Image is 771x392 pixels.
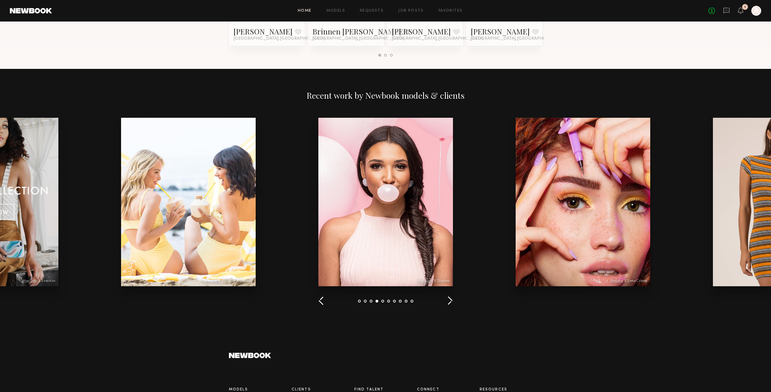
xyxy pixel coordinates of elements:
a: Job Posts [398,9,424,13]
a: Requests [360,9,384,13]
a: Models [326,9,345,13]
h3: Clients [292,388,354,392]
a: Favorites [439,9,463,13]
a: A [751,6,761,16]
a: [PERSON_NAME] [234,26,293,36]
span: [GEOGRAPHIC_DATA], [GEOGRAPHIC_DATA] [392,36,483,41]
a: [PERSON_NAME] [392,26,451,36]
div: 1 [744,6,746,9]
h3: Connect [417,388,480,392]
span: [GEOGRAPHIC_DATA], [GEOGRAPHIC_DATA] [313,36,404,41]
h3: Resources [480,388,542,392]
a: [PERSON_NAME] [471,26,530,36]
a: Home [298,9,312,13]
h3: Find Talent [354,388,417,392]
span: [GEOGRAPHIC_DATA], [GEOGRAPHIC_DATA] [234,36,325,41]
span: [GEOGRAPHIC_DATA], [GEOGRAPHIC_DATA] [471,36,562,41]
h3: Models [229,388,292,392]
a: Brinnen [PERSON_NAME] [313,26,401,36]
